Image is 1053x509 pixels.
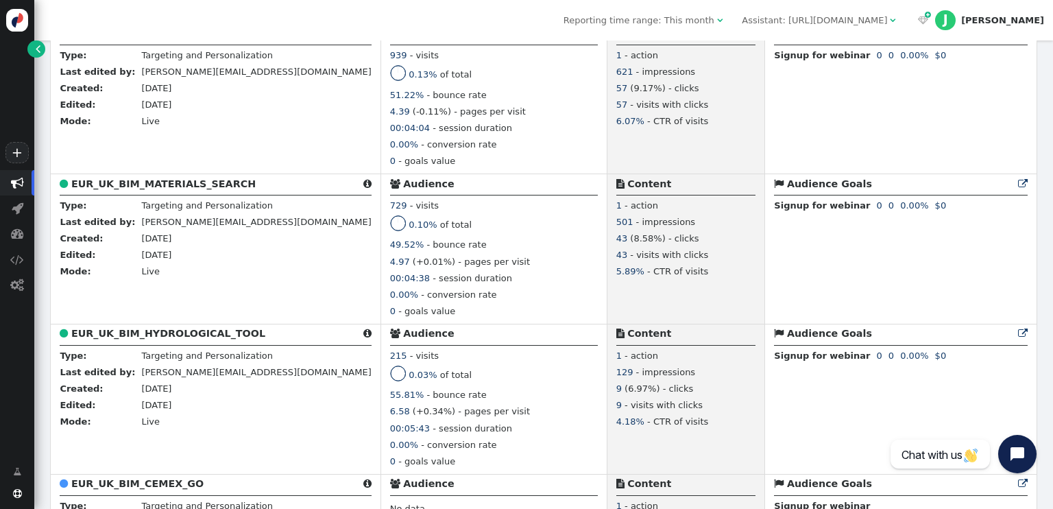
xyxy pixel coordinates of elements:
[398,156,455,166] span: - goals value
[60,329,68,338] span: 
[390,329,400,338] span: 
[458,406,530,416] span: - pages per visit
[890,16,895,25] span: 
[426,90,486,100] span: - bounce rate
[363,179,372,189] span: 
[390,239,424,250] span: 49.52%
[625,383,659,394] span: (6.97%)
[616,351,622,361] span: 1
[925,10,931,21] span: 
[426,239,486,250] span: - bounce rate
[616,479,625,488] span: 
[616,67,633,77] span: 621
[11,227,24,240] span: 
[647,416,708,427] span: - CTR of visits
[627,328,671,339] b: Content
[888,351,894,361] span: 0
[900,50,928,60] span: 0.00%
[935,50,947,60] span: $0
[363,329,372,338] span: 
[433,423,512,434] span: - session duration
[935,10,956,31] div: J
[60,266,90,276] b: Mode:
[774,200,870,211] b: Signup for webinar
[1018,479,1028,488] span: 
[1018,329,1028,338] span: 
[458,257,530,267] span: - pages per visit
[616,250,628,260] span: 43
[616,367,633,377] span: 129
[60,83,103,93] b: Created:
[627,478,671,489] b: Content
[409,220,437,230] span: 0.10%
[636,367,696,377] span: - impressions
[13,489,22,498] span: 
[787,178,872,189] b: Audience Goals
[398,456,455,466] span: - goals value
[440,220,472,230] span: of total
[636,217,696,227] span: - impressions
[398,306,455,316] span: - goals value
[60,479,68,488] span: 
[421,139,496,150] span: - conversion rate
[876,351,882,361] span: 0
[363,479,372,488] span: 
[616,383,622,394] span: 9
[141,416,160,427] span: Live
[27,40,45,58] a: 
[454,106,526,117] span: - pages per visit
[413,257,455,267] span: (+0.01%)
[616,416,644,427] span: 4.18%
[433,273,512,283] span: - session duration
[413,406,455,416] span: (+0.34%)
[616,217,633,227] span: 501
[774,479,784,488] span: 
[390,123,430,133] span: 00:04:04
[13,465,21,479] span: 
[390,50,407,60] span: 939
[141,217,371,227] span: [PERSON_NAME][EMAIL_ADDRESS][DOMAIN_NAME]
[4,460,30,484] a: 
[141,99,171,110] span: [DATE]
[616,400,622,410] span: 9
[60,416,90,427] b: Mode:
[390,390,424,400] span: 55.81%
[60,250,95,260] b: Edited:
[410,50,439,60] span: - visits
[390,139,418,150] span: 0.00%
[440,69,472,80] span: of total
[390,479,400,488] span: 
[1018,179,1028,189] span: 
[1018,478,1028,489] a: 
[60,351,86,361] b: Type:
[141,67,371,77] span: [PERSON_NAME][EMAIL_ADDRESS][DOMAIN_NAME]
[627,178,671,189] b: Content
[961,15,1044,26] div: [PERSON_NAME]
[935,200,947,211] span: $0
[616,50,622,60] span: 1
[12,202,23,215] span: 
[876,200,882,211] span: 0
[616,233,628,244] span: 43
[440,370,472,380] span: of total
[616,99,628,110] span: 57
[390,106,410,117] span: 4.39
[141,400,171,410] span: [DATE]
[625,200,658,211] span: - action
[630,83,665,93] span: (9.17%)
[60,233,103,244] b: Created:
[774,329,784,338] span: 
[410,200,439,211] span: - visits
[774,179,784,189] span: 
[60,50,86,60] b: Type:
[668,83,699,93] span: - clicks
[60,179,68,189] span: 
[426,390,486,400] span: - bounce rate
[10,253,24,266] span: 
[900,200,928,211] span: 0.00%
[630,250,708,260] span: - visits with clicks
[141,250,171,260] span: [DATE]
[616,179,625,189] span: 
[390,351,407,361] span: 215
[71,328,265,339] b: EUR_UK_BIM_HYDROLOGICAL_TOOL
